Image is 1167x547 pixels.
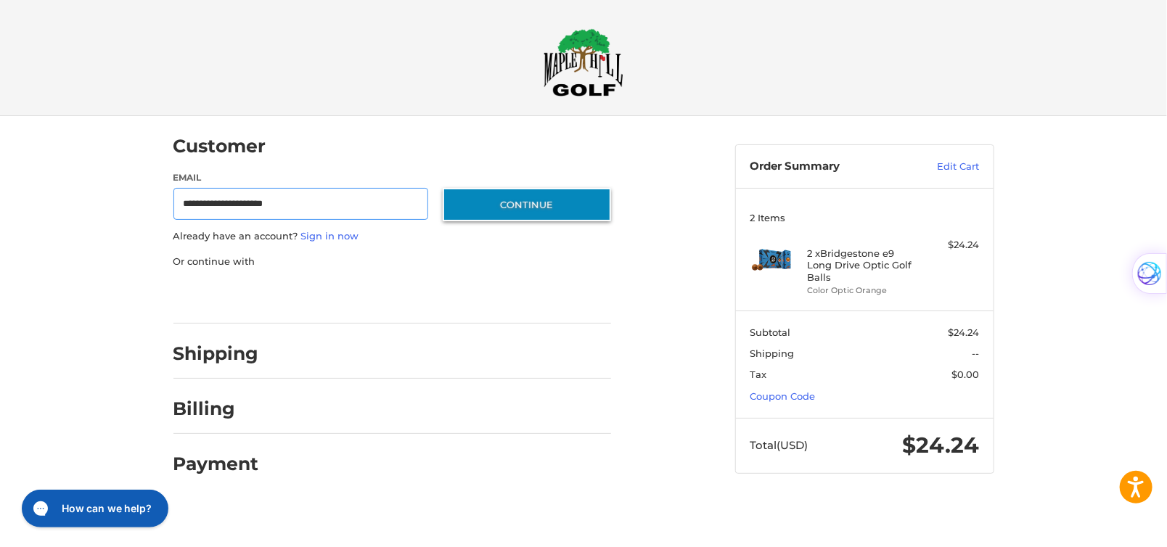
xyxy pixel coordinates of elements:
span: $0.00 [951,369,979,380]
h4: 2 x Bridgestone e9 Long Drive Optic Golf Balls [807,247,918,283]
iframe: PayPal-paylater [292,283,401,309]
span: $24.24 [948,326,979,338]
h3: Order Summary [750,160,906,174]
button: Continue [443,188,611,221]
h2: Billing [173,398,258,420]
a: Edit Cart [906,160,979,174]
p: Or continue with [173,255,611,269]
span: $24.24 [902,432,979,458]
span: Shipping [750,347,794,359]
iframe: PayPal-paypal [168,283,277,309]
a: Sign in now [301,230,359,242]
li: Color Optic Orange [807,284,918,297]
img: Maple Hill Golf [544,28,623,96]
a: Coupon Code [750,390,815,402]
label: Email [173,171,429,184]
span: Total (USD) [750,438,808,452]
h3: 2 Items [750,212,979,223]
iframe: Gorgias live chat messenger [15,485,172,532]
span: Tax [750,369,766,380]
span: -- [972,347,979,359]
iframe: PayPal-venmo [414,283,523,309]
h2: Shipping [173,342,259,365]
h2: Payment [173,453,259,475]
h2: Customer [173,135,266,157]
div: $24.24 [922,238,979,252]
span: Subtotal [750,326,790,338]
p: Already have an account? [173,229,611,244]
